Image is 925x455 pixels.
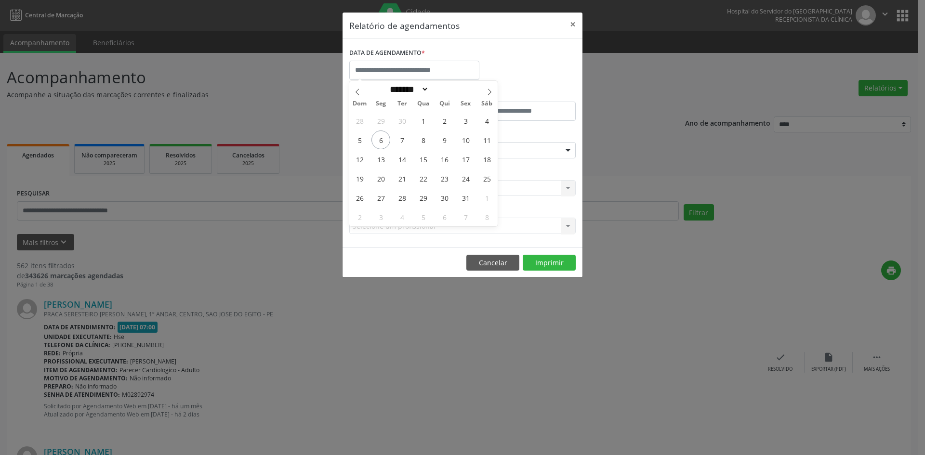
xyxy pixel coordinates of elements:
span: Qui [434,101,455,107]
label: ATÉ [465,87,576,102]
span: Novembro 4, 2025 [393,208,411,226]
span: Sáb [476,101,498,107]
span: Outubro 3, 2025 [456,111,475,130]
span: Outubro 30, 2025 [435,188,454,207]
span: Outubro 4, 2025 [477,111,496,130]
span: Outubro 25, 2025 [477,169,496,188]
span: Novembro 8, 2025 [477,208,496,226]
span: Novembro 2, 2025 [350,208,369,226]
span: Ter [392,101,413,107]
label: DATA DE AGENDAMENTO [349,46,425,61]
span: Outubro 16, 2025 [435,150,454,169]
span: Outubro 9, 2025 [435,130,454,149]
span: Outubro 31, 2025 [456,188,475,207]
span: Outubro 29, 2025 [414,188,433,207]
span: Outubro 6, 2025 [371,130,390,149]
span: Outubro 19, 2025 [350,169,369,188]
button: Cancelar [466,255,519,271]
span: Sex [455,101,476,107]
button: Imprimir [523,255,576,271]
span: Outubro 13, 2025 [371,150,390,169]
input: Year [429,84,461,94]
span: Outubro 27, 2025 [371,188,390,207]
span: Novembro 5, 2025 [414,208,433,226]
span: Outubro 10, 2025 [456,130,475,149]
span: Outubro 20, 2025 [371,169,390,188]
button: Close [563,13,582,36]
span: Outubro 12, 2025 [350,150,369,169]
span: Novembro 1, 2025 [477,188,496,207]
span: Outubro 15, 2025 [414,150,433,169]
span: Outubro 17, 2025 [456,150,475,169]
span: Outubro 23, 2025 [435,169,454,188]
span: Outubro 26, 2025 [350,188,369,207]
span: Outubro 18, 2025 [477,150,496,169]
select: Month [386,84,429,94]
span: Outubro 7, 2025 [393,130,411,149]
span: Novembro 7, 2025 [456,208,475,226]
span: Setembro 28, 2025 [350,111,369,130]
span: Novembro 6, 2025 [435,208,454,226]
span: Qua [413,101,434,107]
span: Seg [370,101,392,107]
span: Outubro 5, 2025 [350,130,369,149]
span: Novembro 3, 2025 [371,208,390,226]
span: Setembro 29, 2025 [371,111,390,130]
h5: Relatório de agendamentos [349,19,460,32]
span: Outubro 24, 2025 [456,169,475,188]
span: Outubro 14, 2025 [393,150,411,169]
span: Outubro 21, 2025 [393,169,411,188]
span: Outubro 2, 2025 [435,111,454,130]
span: Outubro 11, 2025 [477,130,496,149]
span: Setembro 30, 2025 [393,111,411,130]
span: Outubro 28, 2025 [393,188,411,207]
span: Outubro 8, 2025 [414,130,433,149]
span: Outubro 22, 2025 [414,169,433,188]
span: Outubro 1, 2025 [414,111,433,130]
span: Dom [349,101,370,107]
